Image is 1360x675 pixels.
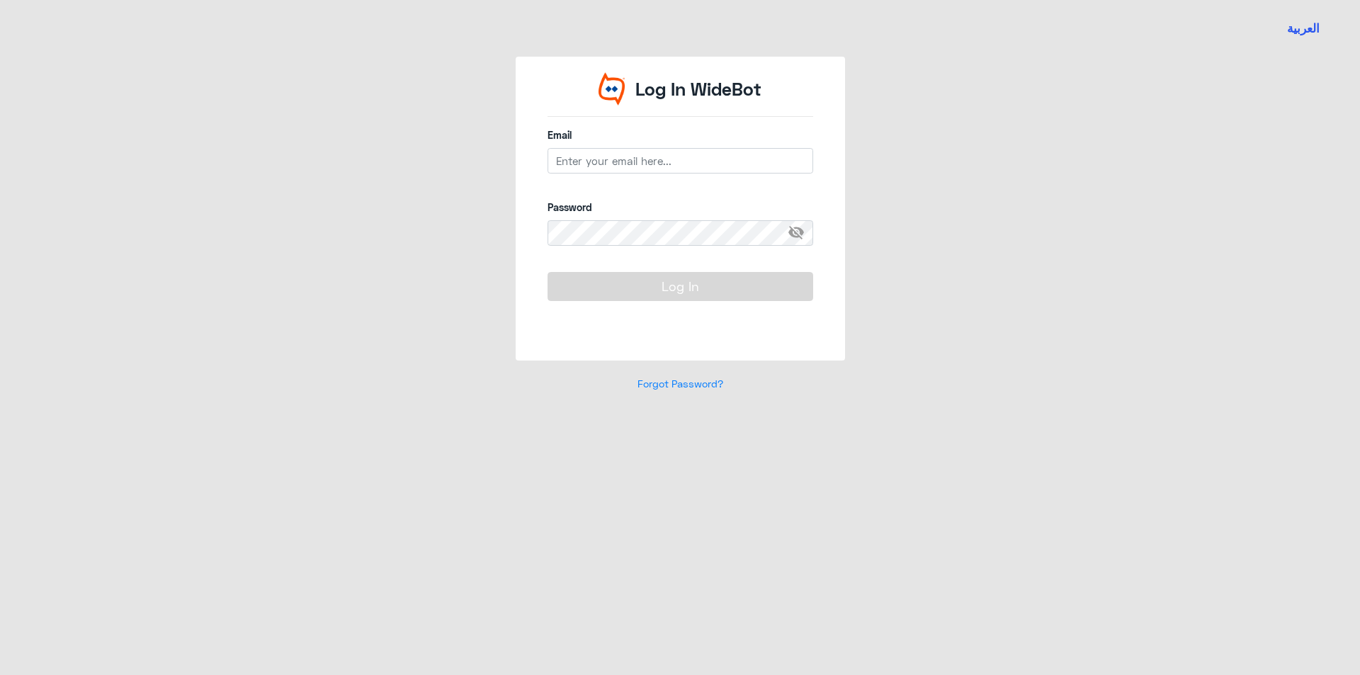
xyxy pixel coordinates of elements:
[548,200,813,215] label: Password
[599,72,625,106] img: Widebot Logo
[788,220,813,246] span: visibility_off
[635,76,761,103] p: Log In WideBot
[548,272,813,300] button: Log In
[1287,20,1320,38] button: العربية
[637,378,723,390] a: Forgot Password?
[1279,11,1328,46] a: Switch language
[548,148,813,174] input: Enter your email here...
[548,127,813,142] label: Email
